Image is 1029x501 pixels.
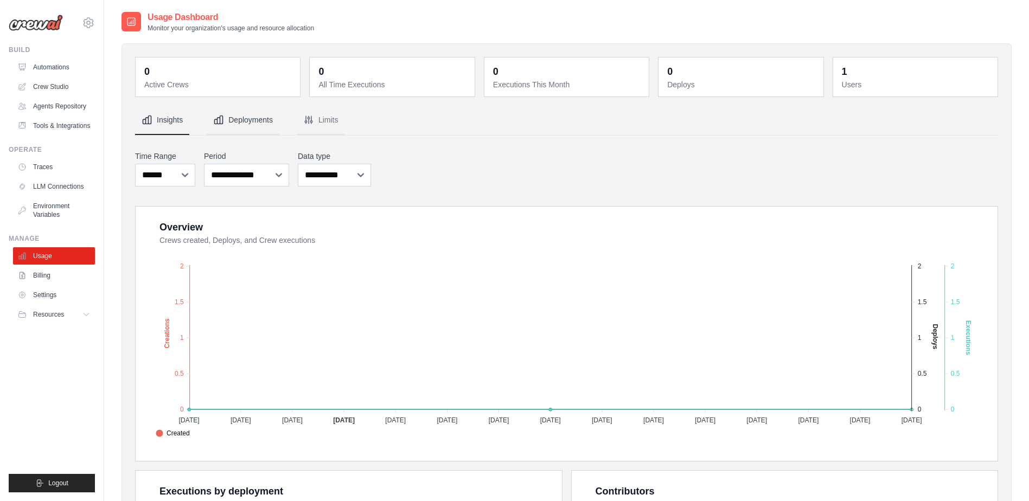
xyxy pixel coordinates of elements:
[135,106,998,135] nav: Tabs
[144,79,293,90] dt: Active Crews
[9,15,63,31] img: Logo
[159,484,283,499] div: Executions by deployment
[135,106,189,135] button: Insights
[489,416,509,424] tspan: [DATE]
[13,117,95,134] a: Tools & Integrations
[13,78,95,95] a: Crew Studio
[746,416,767,424] tspan: [DATE]
[951,370,960,377] tspan: 0.5
[13,59,95,76] a: Automations
[951,334,955,342] tspan: 1
[180,262,184,270] tspan: 2
[180,334,184,342] tspan: 1
[493,79,642,90] dt: Executions This Month
[13,158,95,176] a: Traces
[333,416,355,424] tspan: [DATE]
[918,262,922,270] tspan: 2
[48,479,68,487] span: Logout
[204,151,289,162] label: Period
[902,416,922,424] tspan: [DATE]
[951,298,960,306] tspan: 1.5
[13,247,95,265] a: Usage
[918,334,922,342] tspan: 1
[13,306,95,323] button: Resources
[9,46,95,54] div: Build
[180,406,184,413] tspan: 0
[13,197,95,223] a: Environment Variables
[493,64,498,79] div: 0
[842,79,991,90] dt: Users
[179,416,200,424] tspan: [DATE]
[163,318,171,349] text: Creations
[13,286,95,304] a: Settings
[850,416,871,424] tspan: [DATE]
[159,235,985,246] dt: Crews created, Deploys, and Crew executions
[643,416,664,424] tspan: [DATE]
[298,151,371,162] label: Data type
[695,416,715,424] tspan: [DATE]
[156,428,190,438] span: Created
[540,416,561,424] tspan: [DATE]
[175,298,184,306] tspan: 1.5
[159,220,203,235] div: Overview
[918,298,927,306] tspan: 1.5
[437,416,457,424] tspan: [DATE]
[596,484,655,499] div: Contributors
[842,64,847,79] div: 1
[9,234,95,243] div: Manage
[964,320,972,355] text: Executions
[9,474,95,492] button: Logout
[135,151,195,162] label: Time Range
[207,106,279,135] button: Deployments
[931,324,939,349] text: Deploys
[13,178,95,195] a: LLM Connections
[175,370,184,377] tspan: 0.5
[13,98,95,115] a: Agents Repository
[318,64,324,79] div: 0
[667,79,816,90] dt: Deploys
[297,106,345,135] button: Limits
[951,262,955,270] tspan: 2
[231,416,251,424] tspan: [DATE]
[13,267,95,284] a: Billing
[148,24,314,33] p: Monitor your organization's usage and resource allocation
[667,64,673,79] div: 0
[592,416,612,424] tspan: [DATE]
[951,406,955,413] tspan: 0
[33,310,64,319] span: Resources
[282,416,303,424] tspan: [DATE]
[9,145,95,154] div: Operate
[918,370,927,377] tspan: 0.5
[144,64,150,79] div: 0
[918,406,922,413] tspan: 0
[798,416,819,424] tspan: [DATE]
[385,416,406,424] tspan: [DATE]
[318,79,468,90] dt: All Time Executions
[148,11,314,24] h2: Usage Dashboard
